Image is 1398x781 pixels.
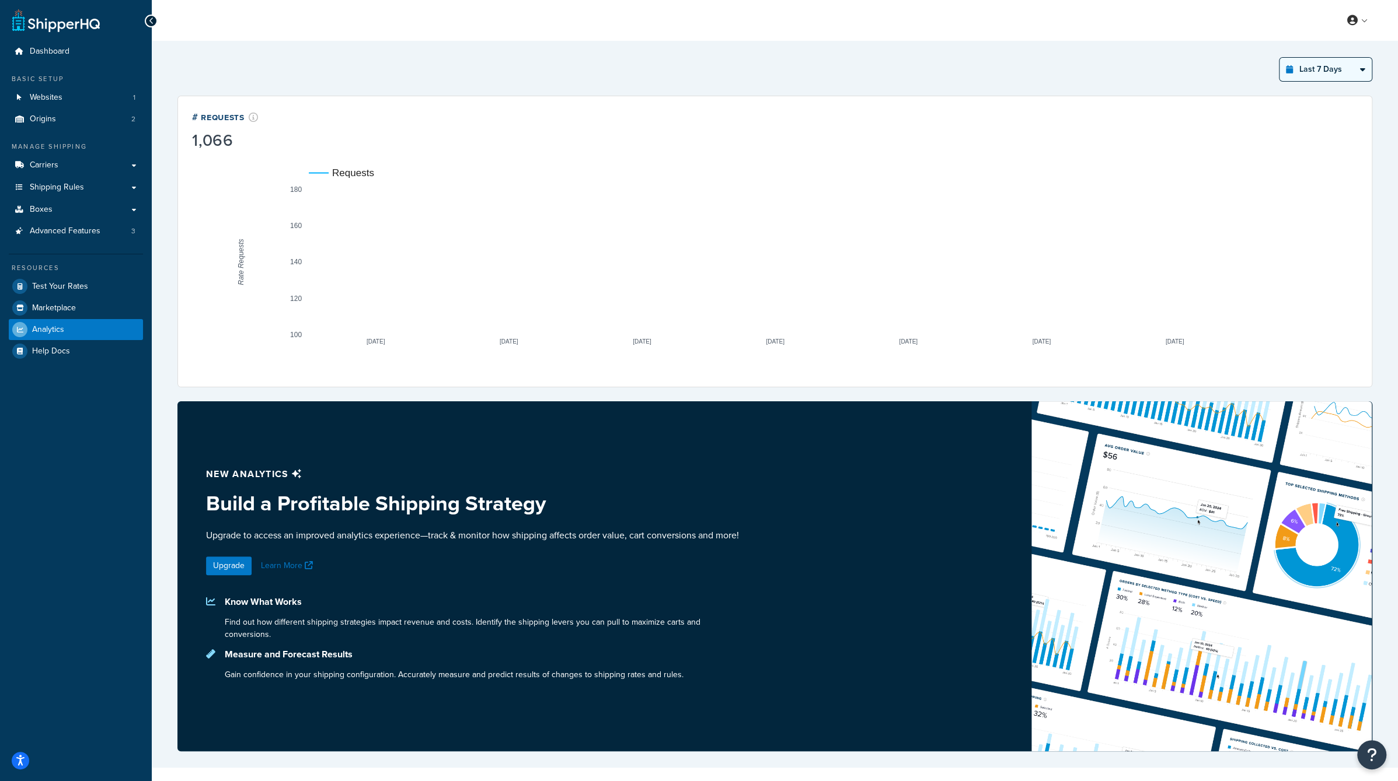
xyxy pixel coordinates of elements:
button: Open Resource Center [1357,740,1386,769]
div: Manage Shipping [9,142,143,152]
span: Advanced Features [30,226,100,236]
li: Advanced Features [9,220,143,242]
a: Websites1 [9,87,143,108]
span: Websites [30,93,62,103]
a: Shipping Rules [9,177,143,198]
span: Origins [30,114,56,124]
a: Analytics [9,319,143,340]
text: [DATE] [1033,338,1051,345]
span: Dashboard [30,47,69,57]
span: Carriers [30,160,58,170]
li: Websites [9,87,143,108]
span: Analytics [32,325,64,335]
li: Origins [9,108,143,130]
span: 2 [131,114,135,124]
div: 1,066 [192,132,259,149]
text: Requests [332,167,374,178]
text: [DATE] [766,338,785,345]
p: Upgrade to access an improved analytics experience—track & monitor how shipping affects order val... [206,528,747,542]
h3: Build a Profitable Shipping Strategy [206,492,747,515]
span: Test Your Rates [32,282,88,292]
a: Learn More [261,559,316,572]
a: Test Your Rates [9,276,143,297]
span: 1 [133,93,135,103]
span: Help Docs [32,346,70,356]
svg: A chart. [192,151,1358,373]
text: 120 [290,294,302,302]
a: Origins2 [9,108,143,130]
text: 100 [290,331,302,339]
span: Marketplace [32,303,76,313]
text: Rate Requests [237,239,245,285]
text: [DATE] [633,338,651,345]
span: Shipping Rules [30,183,84,192]
text: [DATE] [899,338,918,345]
p: Know What Works [225,594,747,610]
text: [DATE] [500,338,518,345]
p: Gain confidence in your shipping configuration. Accurately measure and predict results of changes... [225,668,684,681]
span: 3 [131,226,135,236]
text: [DATE] [367,338,385,345]
div: Basic Setup [9,74,143,84]
p: New analytics [206,466,747,482]
text: 140 [290,258,302,266]
a: Help Docs [9,341,143,362]
text: 180 [290,185,302,194]
a: Advanced Features3 [9,220,143,242]
a: Upgrade [206,556,252,575]
a: Boxes [9,199,143,220]
a: Dashboard [9,41,143,62]
div: # Requests [192,110,259,124]
span: Boxes [30,205,53,215]
a: Carriers [9,155,143,176]
text: [DATE] [1166,338,1184,345]
p: Find out how different shipping strategies impact revenue and costs. Identify the shipping levers... [225,616,747,640]
div: Resources [9,263,143,273]
p: Measure and Forecast Results [225,646,684,663]
a: Marketplace [9,297,143,318]
text: 160 [290,222,302,230]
